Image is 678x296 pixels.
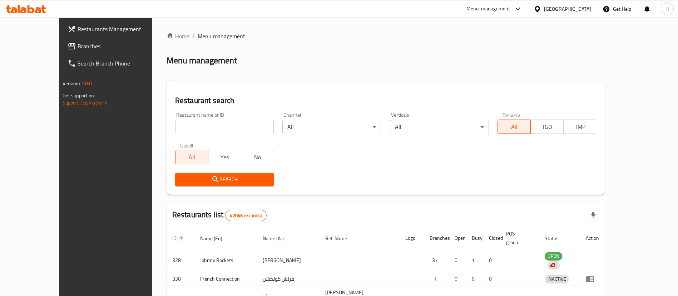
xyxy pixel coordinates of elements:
span: Search [181,175,268,184]
nav: breadcrumb [167,32,605,40]
button: All [175,150,208,164]
span: ID [172,234,186,243]
span: All [501,122,528,132]
span: 1.0.0 [81,79,92,88]
span: POS group [506,229,530,247]
span: Name (En) [200,234,232,243]
div: Menu-management [466,5,510,13]
button: TGO [530,120,564,134]
span: Menu management [198,32,245,40]
span: Branches [78,42,167,50]
span: TMP [566,122,594,132]
span: Search Branch Phone [78,59,167,68]
img: delivery hero logo [549,262,555,268]
a: Search Branch Phone [62,55,172,72]
label: Upsell [180,143,193,148]
th: Closed [483,227,500,249]
span: No [244,152,271,162]
span: H [665,5,669,13]
span: OPEN [545,252,562,260]
h2: Restaurant search [175,95,597,106]
button: All [498,120,531,134]
label: Delivery [503,112,520,117]
span: INACTIVE [545,275,569,283]
td: 0 [483,272,500,286]
button: TMP [563,120,597,134]
span: Yes [211,152,238,162]
td: 330 [167,272,194,286]
span: Ref. Name [325,234,356,243]
td: 0 [449,249,466,272]
span: All [178,152,206,162]
button: No [241,150,274,164]
td: 1 [466,249,483,272]
input: Search for restaurant name or ID.. [175,120,274,134]
div: Total records count [225,210,266,221]
th: Logo [400,227,424,249]
td: 0 [466,272,483,286]
a: Restaurants Management [62,20,172,38]
td: 0 [449,272,466,286]
span: Restaurants Management [78,25,167,33]
td: 37 [424,249,449,272]
div: All [282,120,381,134]
td: 328 [167,249,194,272]
span: Version: [63,79,80,88]
th: Open [449,227,466,249]
div: Menu [586,275,599,283]
span: 42046 record(s) [226,212,266,219]
span: Status [545,234,568,243]
span: Name (Ar) [263,234,293,243]
a: Branches [62,38,172,55]
h2: Restaurants list [172,209,267,221]
div: All [390,120,489,134]
span: Get support on: [63,91,95,100]
td: فرنش كونكشن [257,272,319,286]
td: Johnny Rockets [194,249,257,272]
td: 1 [424,272,449,286]
a: Support.OpsPlatform [63,98,108,107]
a: Home [167,32,189,40]
th: Action [580,227,605,249]
button: Yes [208,150,241,164]
div: [GEOGRAPHIC_DATA] [544,5,591,13]
li: / [192,32,195,40]
td: 0 [483,249,500,272]
td: French Connection [194,272,257,286]
td: [PERSON_NAME] [257,249,319,272]
h2: Menu management [167,55,237,66]
div: Export file [585,207,602,224]
span: TGO [534,122,561,132]
th: Branches [424,227,449,249]
div: Indicates that the vendor menu management has been moved to DH Catalog service [548,261,560,270]
th: Busy [466,227,483,249]
button: Search [175,173,274,186]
